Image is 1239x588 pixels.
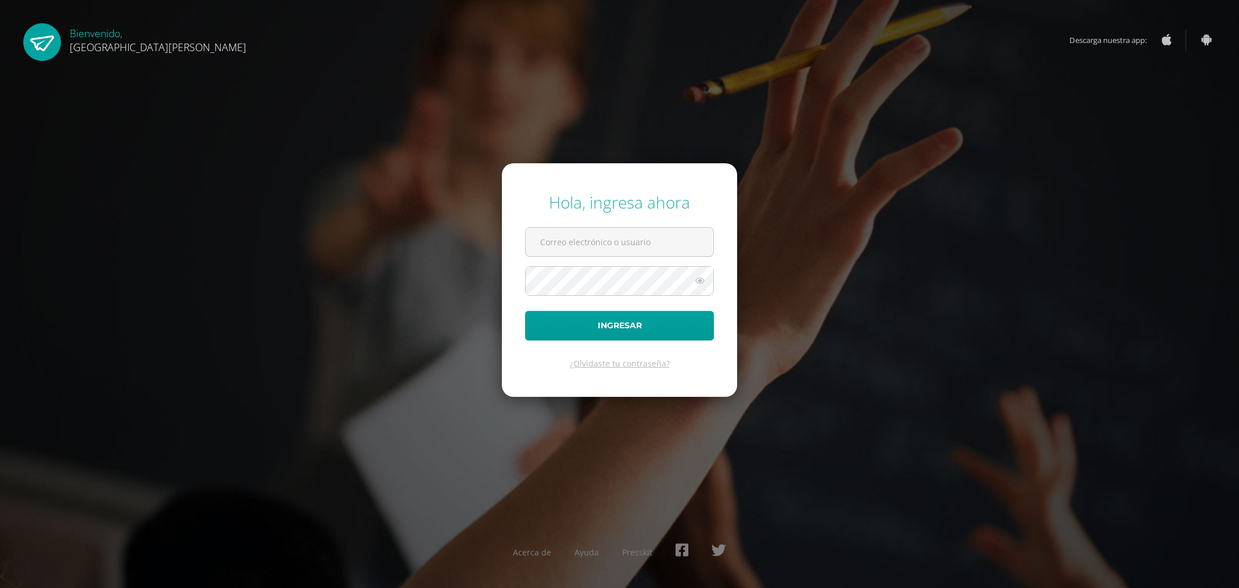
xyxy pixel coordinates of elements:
[525,191,714,213] div: Hola, ingresa ahora
[525,311,714,340] button: Ingresar
[622,547,652,558] a: Presskit
[1069,29,1158,51] span: Descarga nuestra app:
[70,23,246,54] div: Bienvenido,
[526,228,713,256] input: Correo electrónico o usuario
[70,40,246,54] span: [GEOGRAPHIC_DATA][PERSON_NAME]
[570,358,670,369] a: ¿Olvidaste tu contraseña?
[513,547,551,558] a: Acerca de
[574,547,599,558] a: Ayuda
